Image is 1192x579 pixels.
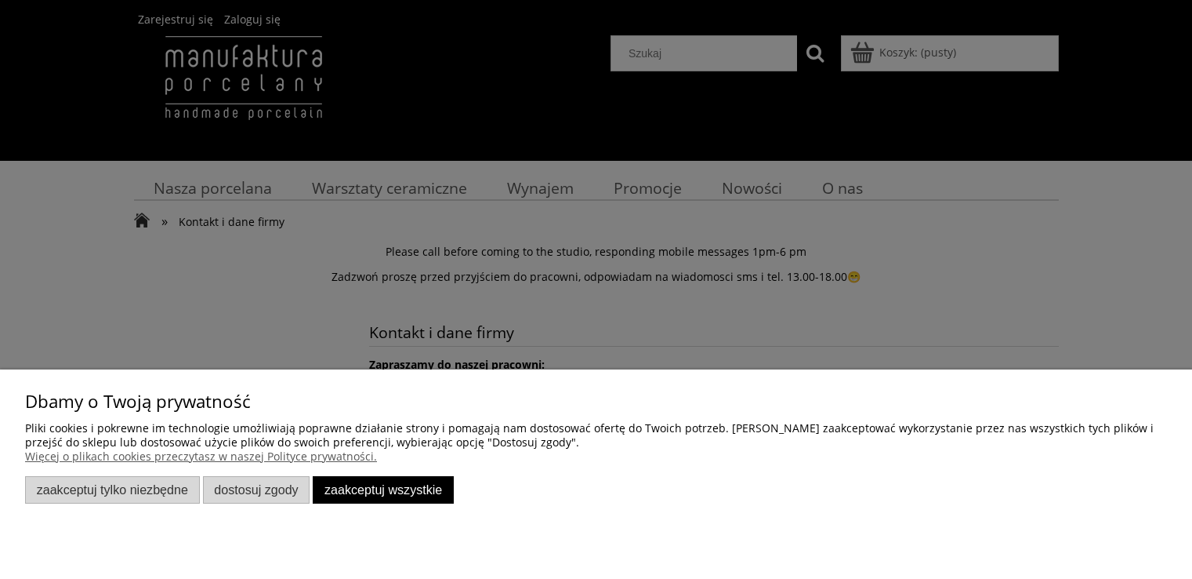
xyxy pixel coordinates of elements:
[25,421,1167,450] p: Pliki cookies i pokrewne im technologie umożliwiają poprawne działanie strony i pomagają nam dost...
[25,395,1167,409] p: Dbamy o Twoją prywatność
[25,449,377,464] a: Więcej o plikach cookies przeczytasz w naszej Polityce prywatności.
[25,476,200,504] button: Zaakceptuj tylko niezbędne
[313,476,454,504] button: Zaakceptuj wszystkie
[203,476,310,504] button: Dostosuj zgody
